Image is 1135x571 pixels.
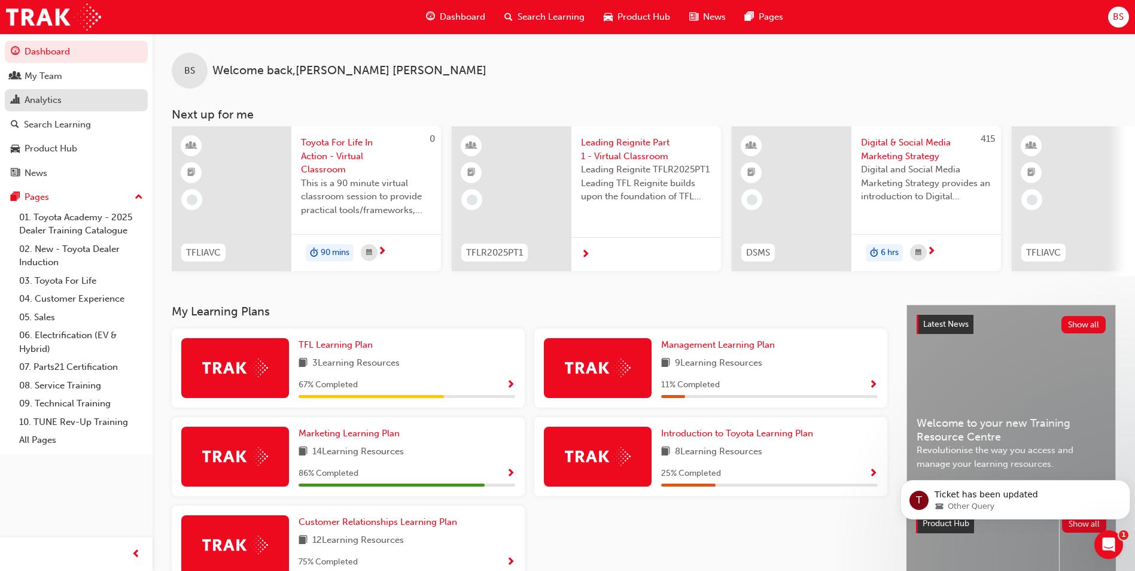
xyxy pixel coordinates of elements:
a: 0TFLIAVCToyota For Life In Action - Virtual ClassroomThis is a 90 minute virtual classroom sessio... [172,126,441,271]
span: Digital & Social Media Marketing Strategy [861,136,991,163]
a: 07. Parts21 Certification [14,358,148,376]
a: 04. Customer Experience [14,290,148,308]
img: Trak [565,447,631,466]
span: Toyota For Life In Action - Virtual Classroom [301,136,431,177]
span: Leading Reignite TFLR2025PT1 Leading TFL Reignite builds upon the foundation of TFL Reignite, rea... [581,163,711,204]
span: duration-icon [310,245,318,261]
a: Dashboard [5,41,148,63]
span: TFLIAVC [1026,246,1061,260]
span: 415 [981,133,995,144]
span: people-icon [11,71,20,82]
span: next-icon [378,247,387,257]
img: Trak [565,359,631,377]
a: TFLR2025PT1Leading Reignite Part 1 - Virtual ClassroomLeading Reignite TFLR2025PT1 Leading TFL Re... [452,126,721,271]
span: learningRecordVerb_NONE-icon [187,195,197,205]
img: Trak [202,359,268,377]
div: Pages [25,190,49,204]
a: Trak [6,4,101,31]
span: prev-icon [132,547,141,562]
span: learningResourceType_INSTRUCTOR_LED-icon [1027,138,1036,154]
div: My Team [25,69,62,83]
div: Analytics [25,93,62,107]
a: pages-iconPages [735,5,793,29]
span: news-icon [11,168,20,179]
button: Show Progress [506,555,515,570]
span: 75 % Completed [299,555,358,569]
a: 06. Electrification (EV & Hybrid) [14,326,148,358]
span: 8 Learning Resources [675,445,762,460]
span: Customer Relationships Learning Plan [299,517,457,527]
img: Trak [202,447,268,466]
span: booktick-icon [187,165,196,181]
span: Show Progress [506,469,515,479]
a: 03. Toyota For Life [14,272,148,290]
span: 67 % Completed [299,378,358,392]
span: book-icon [299,445,308,460]
span: guage-icon [426,10,435,25]
span: learningRecordVerb_NONE-icon [747,195,757,205]
span: Pages [759,10,783,24]
span: up-icon [135,190,143,205]
span: car-icon [11,144,20,154]
div: Search Learning [24,118,91,132]
span: learningRecordVerb_NONE-icon [467,195,477,205]
span: Welcome to your new Training Resource Centre [917,417,1106,444]
a: 08. Service Training [14,376,148,395]
span: booktick-icon [1027,165,1036,181]
a: Latest NewsShow allWelcome to your new Training Resource CentreRevolutionise the way you access a... [906,305,1116,485]
span: Search Learning [518,10,585,24]
button: DashboardMy TeamAnalyticsSearch LearningProduct HubNews [5,38,148,186]
a: Latest NewsShow all [917,315,1106,334]
a: 09. Technical Training [14,394,148,413]
span: TFLIAVC [186,246,221,260]
span: news-icon [689,10,698,25]
span: Product Hub [617,10,670,24]
a: car-iconProduct Hub [594,5,680,29]
a: 05. Sales [14,308,148,327]
span: 14 Learning Resources [312,445,404,460]
span: Welcome back , [PERSON_NAME] [PERSON_NAME] [212,64,486,78]
button: Pages [5,186,148,208]
span: Show Progress [506,557,515,568]
span: pages-icon [11,192,20,203]
span: Leading Reignite Part 1 - Virtual Classroom [581,136,711,163]
a: news-iconNews [680,5,735,29]
span: Show Progress [869,380,878,391]
a: My Team [5,65,148,87]
span: Marketing Learning Plan [299,428,400,439]
span: calendar-icon [366,245,372,260]
span: 6 hrs [881,246,899,260]
a: TFL Learning Plan [299,338,378,352]
span: car-icon [604,10,613,25]
div: News [25,166,47,180]
span: BS [184,64,195,78]
span: 25 % Completed [661,467,721,481]
span: guage-icon [11,47,20,57]
div: Product Hub [25,142,77,156]
a: Introduction to Toyota Learning Plan [661,427,818,441]
span: TFL Learning Plan [299,339,373,350]
button: Show Progress [869,378,878,393]
span: search-icon [504,10,513,25]
span: 9 Learning Resources [675,356,762,371]
span: DSMS [746,246,770,260]
button: Show Progress [506,378,515,393]
span: 12 Learning Resources [312,533,404,548]
span: chart-icon [11,95,20,106]
a: Management Learning Plan [661,338,780,352]
a: 01. Toyota Academy - 2025 Dealer Training Catalogue [14,208,148,240]
a: guage-iconDashboard [416,5,495,29]
h3: Next up for me [153,108,1135,122]
iframe: Intercom notifications message [896,455,1135,539]
span: TFLR2025PT1 [466,246,523,260]
span: 0 [430,133,435,144]
span: Management Learning Plan [661,339,775,350]
span: 90 mins [321,246,349,260]
a: Analytics [5,89,148,111]
button: Show Progress [869,466,878,481]
button: BS [1108,7,1129,28]
span: Introduction to Toyota Learning Plan [661,428,813,439]
a: 02. New - Toyota Dealer Induction [14,240,148,272]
